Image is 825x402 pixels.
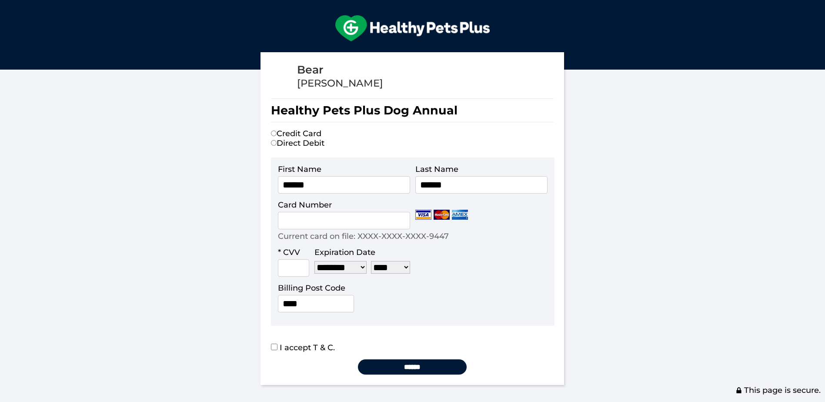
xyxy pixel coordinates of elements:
[434,210,450,220] img: Mastercard
[452,210,468,220] img: Amex
[278,231,449,241] p: Current card on file: XXXX-XXXX-XXXX-9447
[297,77,383,90] div: [PERSON_NAME]
[271,344,277,350] input: I accept T & C.
[278,164,321,174] label: First Name
[271,138,324,148] label: Direct Debit
[278,283,345,293] label: Billing Post Code
[271,129,321,138] label: Credit Card
[271,131,277,136] input: Credit Card
[271,343,335,352] label: I accept T & C.
[271,140,277,146] input: Direct Debit
[271,98,554,122] h1: Healthy Pets Plus Dog Annual
[415,164,458,174] label: Last Name
[278,248,300,257] label: * CVV
[415,210,431,220] img: Visa
[735,385,821,395] span: This page is secure.
[314,248,375,257] label: Expiration Date
[278,200,332,210] label: Card Number
[297,63,383,77] div: Bear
